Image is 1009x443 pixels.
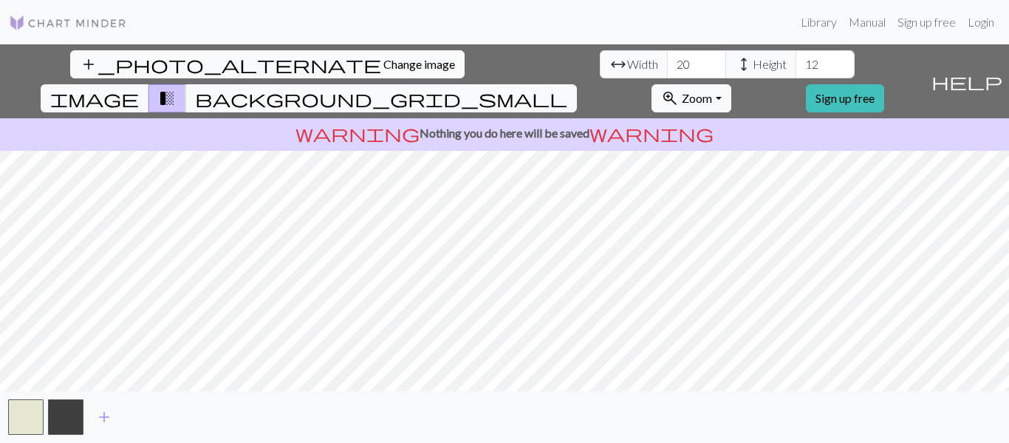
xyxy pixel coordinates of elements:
span: Height [753,55,787,73]
button: Zoom [651,84,731,112]
span: Change image [383,57,455,71]
span: add [95,407,113,427]
a: Login [962,7,1000,37]
span: height [735,54,753,75]
p: Nothing you do here will be saved [6,124,1003,142]
span: image [50,88,139,109]
span: add_photo_alternate [80,54,381,75]
a: Sign up free [806,84,884,112]
span: arrow_range [609,54,627,75]
span: zoom_in [661,88,679,109]
span: background_grid_small [195,88,567,109]
span: transition_fade [158,88,176,109]
span: Zoom [682,91,712,105]
button: Add color [86,403,123,431]
button: Help [925,44,1009,118]
a: Manual [843,7,892,37]
img: Logo [9,14,127,32]
button: Change image [70,50,465,78]
span: warning [295,123,420,143]
span: help [931,71,1002,92]
a: Sign up free [892,7,962,37]
a: Library [795,7,843,37]
span: warning [589,123,714,143]
span: Width [627,55,658,73]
